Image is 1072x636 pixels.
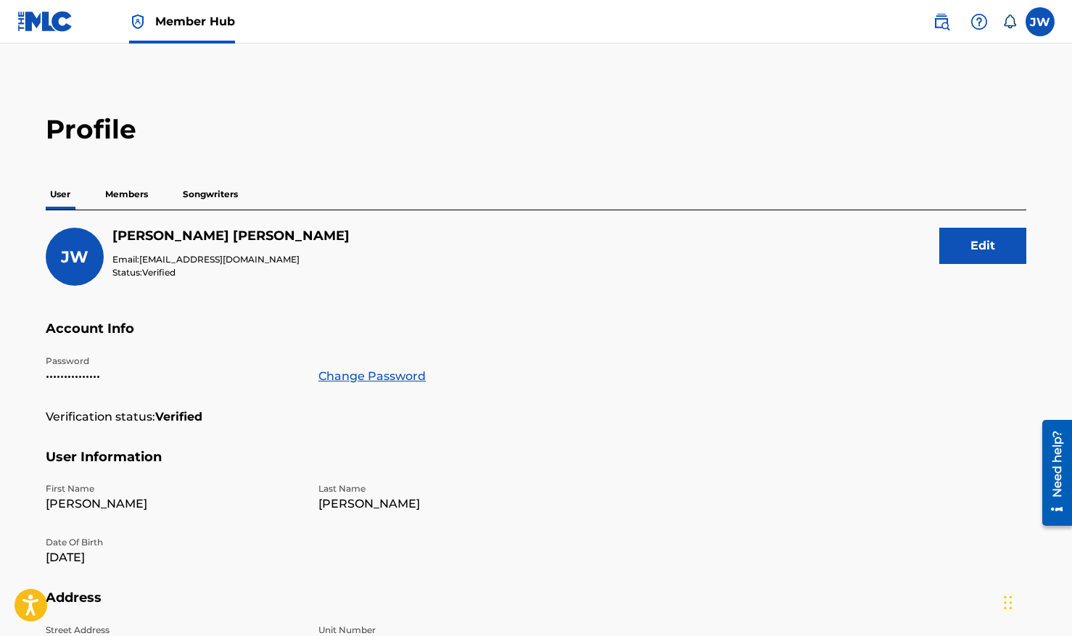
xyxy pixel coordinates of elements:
[46,321,1026,355] h5: Account Info
[112,253,350,266] p: Email:
[999,566,1072,636] iframe: Chat Widget
[1026,7,1055,36] div: User Menu
[933,13,950,30] img: search
[46,495,301,513] p: [PERSON_NAME]
[927,7,956,36] a: Public Search
[46,408,155,426] p: Verification status:
[46,113,1026,146] h2: Profile
[46,355,301,368] p: Password
[142,267,176,278] span: Verified
[46,179,75,210] p: User
[46,482,301,495] p: First Name
[46,590,1026,624] h5: Address
[1002,15,1017,29] div: Notifications
[970,13,988,30] img: help
[129,13,147,30] img: Top Rightsholder
[1004,581,1013,624] div: Drag
[17,11,73,32] img: MLC Logo
[46,449,1026,483] h5: User Information
[318,482,574,495] p: Last Name
[318,368,426,385] a: Change Password
[101,179,152,210] p: Members
[112,266,350,279] p: Status:
[46,368,301,385] p: •••••••••••••••
[139,254,300,265] span: [EMAIL_ADDRESS][DOMAIN_NAME]
[46,536,301,549] p: Date Of Birth
[46,549,301,566] p: [DATE]
[1031,413,1072,532] iframe: Resource Center
[318,495,574,513] p: [PERSON_NAME]
[965,7,994,36] div: Help
[61,247,88,267] span: JW
[155,408,202,426] strong: Verified
[112,228,350,244] h5: James Wilson
[178,179,242,210] p: Songwriters
[155,13,235,30] span: Member Hub
[939,228,1026,264] button: Edit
